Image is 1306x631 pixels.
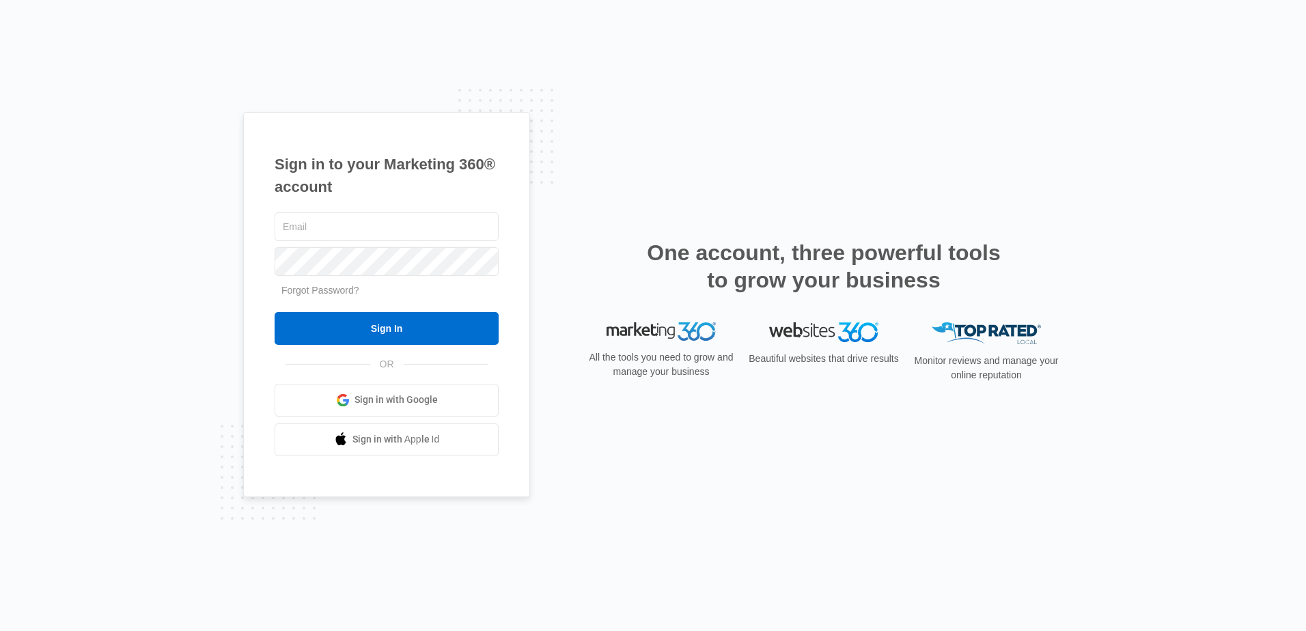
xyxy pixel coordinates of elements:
[275,153,499,198] h1: Sign in to your Marketing 360® account
[275,384,499,417] a: Sign in with Google
[932,322,1041,345] img: Top Rated Local
[355,393,438,407] span: Sign in with Google
[769,322,878,342] img: Websites 360
[643,239,1005,294] h2: One account, three powerful tools to grow your business
[370,357,404,371] span: OR
[585,350,738,379] p: All the tools you need to grow and manage your business
[910,354,1063,382] p: Monitor reviews and manage your online reputation
[352,432,440,447] span: Sign in with Apple Id
[607,322,716,341] img: Marketing 360
[275,212,499,241] input: Email
[275,312,499,345] input: Sign In
[747,352,900,366] p: Beautiful websites that drive results
[275,423,499,456] a: Sign in with Apple Id
[281,285,359,296] a: Forgot Password?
